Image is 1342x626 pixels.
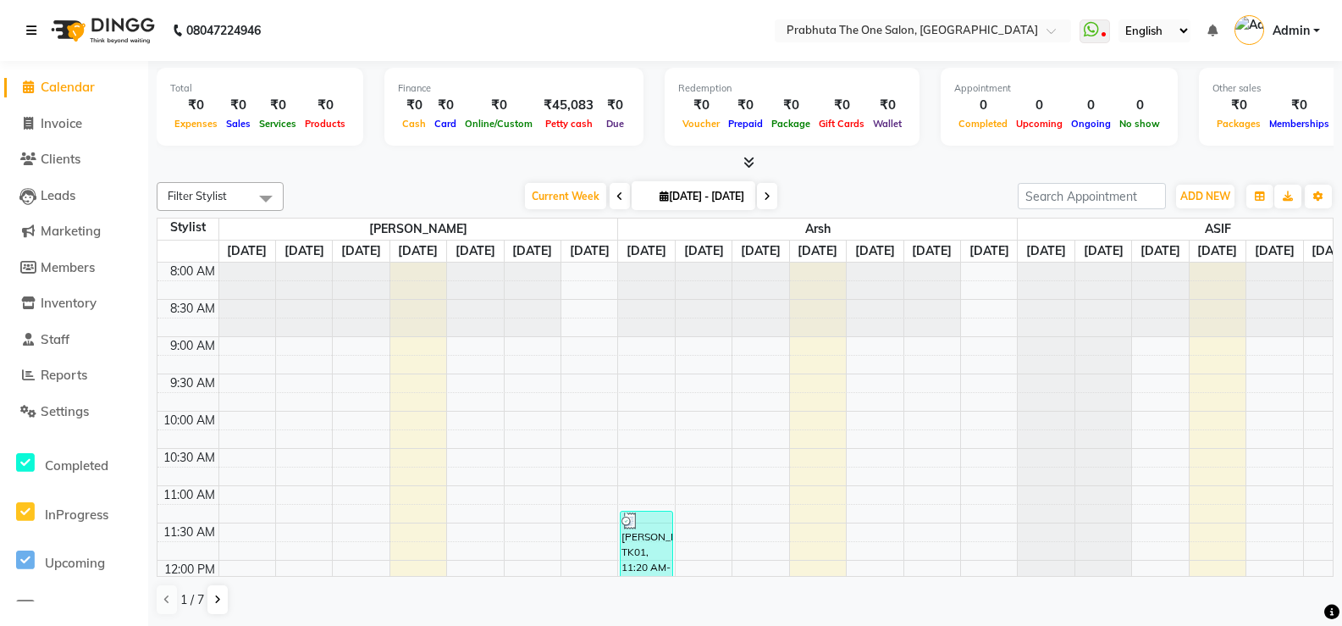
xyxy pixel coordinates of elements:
[157,219,218,236] div: Stylist
[525,183,606,209] span: Current Week
[724,96,767,115] div: ₹0
[1251,241,1298,262] a: September 5, 2025
[4,150,144,169] a: Clients
[167,263,218,280] div: 8:00 AM
[255,118,301,130] span: Services
[954,96,1012,115] div: 0
[767,118,815,130] span: Package
[222,118,255,130] span: Sales
[281,241,328,262] a: September 2, 2025
[41,295,97,311] span: Inventory
[41,223,101,239] span: Marketing
[41,187,75,203] span: Leads
[45,457,108,474] span: Completed
[537,96,600,115] div: ₹45,083
[1012,96,1067,115] div: 0
[45,507,108,523] span: InProgress
[461,96,537,115] div: ₹0
[41,331,69,347] span: Staff
[1067,96,1115,115] div: 0
[338,241,384,262] a: September 3, 2025
[161,561,218,579] div: 12:00 PM
[167,300,218,318] div: 8:30 AM
[167,337,218,355] div: 9:00 AM
[45,555,105,571] span: Upcoming
[395,241,441,262] a: September 4, 2025
[815,118,869,130] span: Gift Cards
[623,241,670,262] a: September 1, 2025
[1012,118,1067,130] span: Upcoming
[618,219,1017,240] span: Arsh
[541,118,597,130] span: Petty cash
[4,402,144,422] a: Settings
[4,222,144,241] a: Marketing
[1018,183,1166,209] input: Search Appointment
[767,96,815,115] div: ₹0
[509,241,555,262] a: September 6, 2025
[1234,15,1264,45] img: Admin
[160,486,218,504] div: 11:00 AM
[678,118,724,130] span: Voucher
[4,366,144,385] a: Reports
[167,374,218,392] div: 9:30 AM
[794,241,841,262] a: September 4, 2025
[4,294,144,313] a: Inventory
[4,258,144,278] a: Members
[41,259,95,275] span: Members
[954,118,1012,130] span: Completed
[4,114,144,134] a: Invoice
[1180,190,1230,202] span: ADD NEW
[168,189,227,202] span: Filter Stylist
[41,79,95,95] span: Calendar
[160,449,218,467] div: 10:30 AM
[655,190,748,202] span: [DATE] - [DATE]
[4,78,144,97] a: Calendar
[737,241,784,262] a: September 3, 2025
[1137,241,1184,262] a: September 3, 2025
[815,96,869,115] div: ₹0
[398,118,430,130] span: Cash
[452,241,499,262] a: September 5, 2025
[1212,96,1265,115] div: ₹0
[224,241,270,262] a: September 1, 2025
[852,241,898,262] a: September 5, 2025
[602,118,628,130] span: Due
[398,96,430,115] div: ₹0
[41,151,80,167] span: Clients
[170,96,222,115] div: ₹0
[678,81,906,96] div: Redemption
[398,81,630,96] div: Finance
[966,241,1013,262] a: September 7, 2025
[600,96,630,115] div: ₹0
[301,96,350,115] div: ₹0
[1080,241,1127,262] a: September 2, 2025
[255,96,301,115] div: ₹0
[186,7,261,54] b: 08047224946
[1212,118,1265,130] span: Packages
[4,330,144,350] a: Staff
[724,118,767,130] span: Prepaid
[222,96,255,115] div: ₹0
[4,186,144,206] a: Leads
[461,118,537,130] span: Online/Custom
[41,115,82,131] span: Invoice
[566,241,613,262] a: September 7, 2025
[1273,22,1310,40] span: Admin
[170,81,350,96] div: Total
[954,81,1164,96] div: Appointment
[219,219,618,240] span: [PERSON_NAME]
[430,118,461,130] span: Card
[1265,96,1334,115] div: ₹0
[180,591,204,609] span: 1 / 7
[1115,118,1164,130] span: No show
[1115,96,1164,115] div: 0
[41,403,89,419] span: Settings
[43,7,159,54] img: logo
[1176,185,1234,208] button: ADD NEW
[681,241,727,262] a: September 2, 2025
[1023,241,1069,262] a: September 1, 2025
[301,118,350,130] span: Products
[160,524,218,541] div: 11:30 AM
[869,96,906,115] div: ₹0
[621,512,672,584] div: [PERSON_NAME], TK01, 11:20 AM-12:20 PM, Haircut,[PERSON_NAME]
